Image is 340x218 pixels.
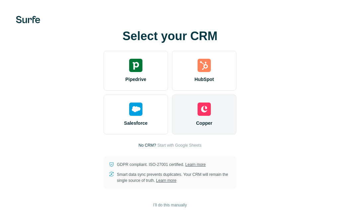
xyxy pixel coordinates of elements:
[198,59,211,72] img: hubspot's logo
[129,103,142,116] img: salesforce's logo
[117,172,231,183] p: Smart data sync prevents duplicates. Your CRM will remain the single source of truth.
[198,103,211,116] img: copper's logo
[129,59,142,72] img: pipedrive's logo
[104,30,236,43] h1: Select your CRM
[16,16,40,23] img: Surfe's logo
[157,142,202,148] button: Start with Google Sheets
[156,178,176,183] a: Learn more
[125,76,146,83] span: Pipedrive
[117,162,206,168] p: GDPR compliant. ISO-27001 certified.
[138,142,156,148] p: No CRM?
[185,162,206,167] a: Learn more
[195,76,214,83] span: HubSpot
[196,120,212,126] span: Copper
[148,200,191,210] button: I’ll do this manually
[124,120,148,126] span: Salesforce
[153,202,187,208] span: I’ll do this manually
